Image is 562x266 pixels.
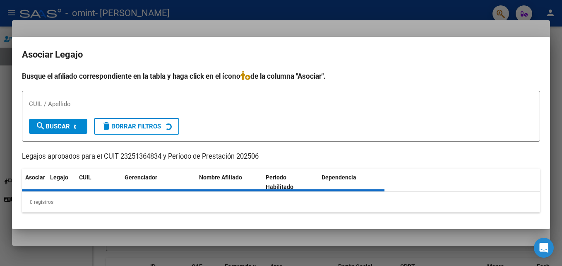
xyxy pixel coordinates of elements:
div: 0 registros [22,192,540,213]
span: CUIL [79,174,91,181]
span: Legajo [50,174,68,181]
datatable-header-cell: Legajo [47,169,76,196]
span: Periodo Habilitado [266,174,293,190]
div: Open Intercom Messenger [534,238,554,258]
datatable-header-cell: Periodo Habilitado [262,169,318,196]
button: Buscar [29,119,87,134]
span: Asociar [25,174,45,181]
datatable-header-cell: Nombre Afiliado [196,169,262,196]
span: Borrar Filtros [101,123,161,130]
span: Nombre Afiliado [199,174,242,181]
h2: Asociar Legajo [22,47,540,63]
span: Gerenciador [125,174,157,181]
span: Dependencia [322,174,356,181]
h4: Busque el afiliado correspondiente en la tabla y haga click en el ícono de la columna "Asociar". [22,71,540,82]
button: Borrar Filtros [94,118,179,135]
p: Legajos aprobados para el CUIT 23251364834 y Período de Prestación 202506 [22,152,540,162]
span: Buscar [36,123,70,130]
datatable-header-cell: CUIL [76,169,121,196]
datatable-header-cell: Dependencia [318,169,385,196]
mat-icon: delete [101,121,111,131]
datatable-header-cell: Gerenciador [121,169,196,196]
mat-icon: search [36,121,46,131]
datatable-header-cell: Asociar [22,169,47,196]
